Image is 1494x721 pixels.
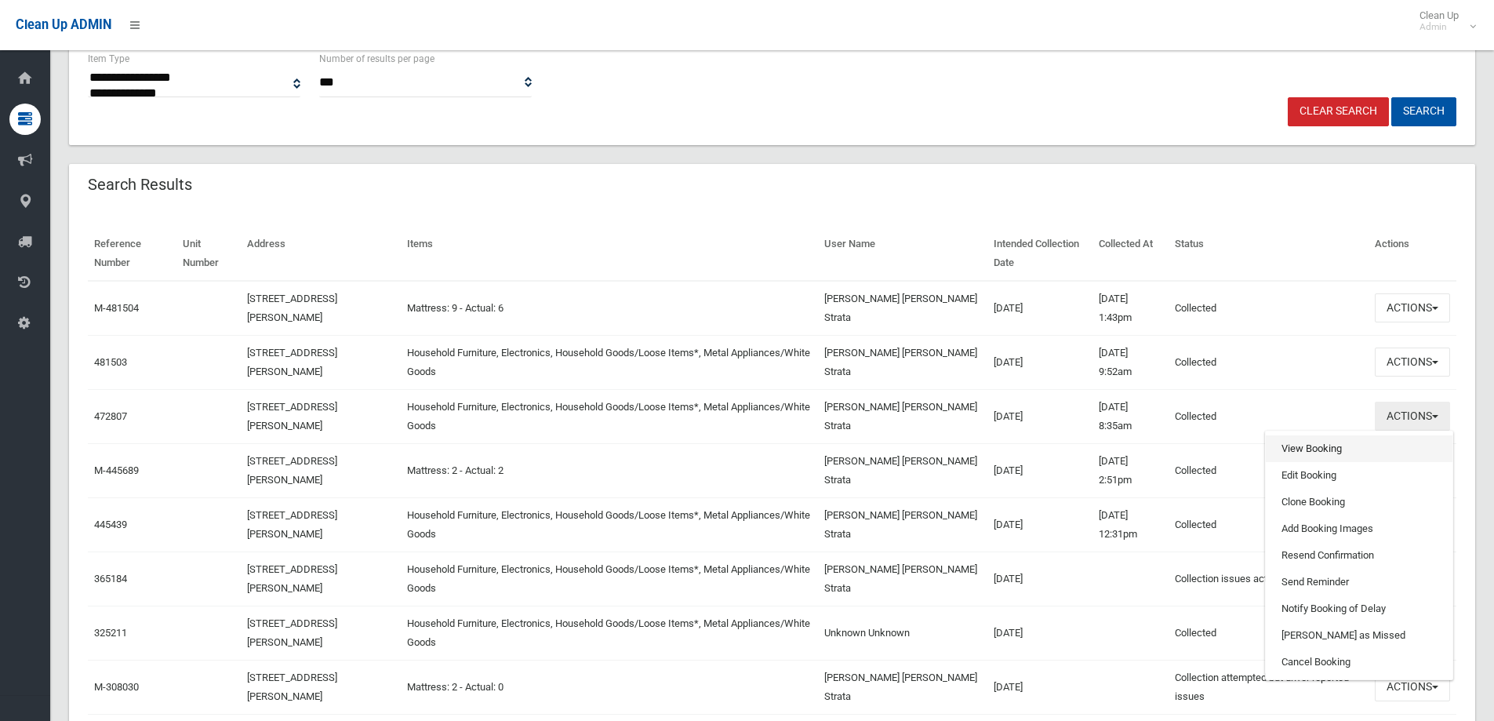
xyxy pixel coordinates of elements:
td: [DATE] [987,389,1092,443]
label: Item Type [88,50,129,67]
th: Intended Collection Date [987,227,1092,281]
td: [DATE] [987,606,1092,660]
td: [DATE] [987,660,1092,714]
a: 325211 [94,627,127,639]
a: Send Reminder [1266,569,1452,595]
th: Actions [1369,227,1456,281]
header: Search Results [69,169,211,200]
a: 481503 [94,356,127,368]
td: Household Furniture, Electronics, Household Goods/Loose Items*, Metal Appliances/White Goods [401,389,818,443]
td: [DATE] [987,281,1092,336]
button: Actions [1375,672,1450,701]
span: Clean Up ADMIN [16,17,111,32]
td: [DATE] [987,443,1092,497]
a: Edit Booking [1266,462,1452,489]
a: [STREET_ADDRESS][PERSON_NAME] [247,455,337,486]
label: Number of results per page [319,50,434,67]
td: Household Furniture, Electronics, Household Goods/Loose Items*, Metal Appliances/White Goods [401,552,818,606]
a: [STREET_ADDRESS][PERSON_NAME] [247,563,337,594]
td: [DATE] [987,497,1092,552]
a: M-481504 [94,302,139,314]
td: [DATE] 1:43pm [1092,281,1168,336]
td: [PERSON_NAME] [PERSON_NAME] Strata [818,552,987,606]
td: Mattress: 9 - Actual: 6 [401,281,818,336]
td: Mattress: 2 - Actual: 0 [401,660,818,714]
td: Collected [1169,281,1369,336]
td: [DATE] 12:31pm [1092,497,1168,552]
a: [STREET_ADDRESS][PERSON_NAME] [247,401,337,432]
td: Mattress: 2 - Actual: 2 [401,443,818,497]
td: Collected [1169,389,1369,443]
td: Collection issues actioned [1169,552,1369,606]
span: Clean Up [1412,9,1474,33]
a: Notify Booking of Delay [1266,595,1452,622]
td: [PERSON_NAME] [PERSON_NAME] Strata [818,389,987,443]
td: Collected [1169,606,1369,660]
td: [DATE] [987,552,1092,606]
td: [PERSON_NAME] [PERSON_NAME] Strata [818,443,987,497]
a: [STREET_ADDRESS][PERSON_NAME] [247,509,337,540]
a: [STREET_ADDRESS][PERSON_NAME] [247,617,337,648]
a: [STREET_ADDRESS][PERSON_NAME] [247,347,337,377]
a: 472807 [94,410,127,422]
td: [DATE] [987,335,1092,389]
a: [PERSON_NAME] as Missed [1266,622,1452,649]
a: Add Booking Images [1266,515,1452,542]
th: Unit Number [176,227,241,281]
a: M-308030 [94,681,139,693]
a: Cancel Booking [1266,649,1452,675]
th: Collected At [1092,227,1168,281]
td: Household Furniture, Electronics, Household Goods/Loose Items*, Metal Appliances/White Goods [401,497,818,552]
button: Actions [1375,402,1450,431]
td: Household Furniture, Electronics, Household Goods/Loose Items*, Metal Appliances/White Goods [401,335,818,389]
th: Status [1169,227,1369,281]
a: 365184 [94,573,127,584]
a: 445439 [94,519,127,530]
a: Clone Booking [1266,489,1452,515]
a: [STREET_ADDRESS][PERSON_NAME] [247,293,337,323]
td: [PERSON_NAME] [PERSON_NAME] Strata [818,660,987,714]
td: Unknown Unknown [818,606,987,660]
small: Admin [1419,21,1459,33]
td: Collected [1169,335,1369,389]
button: Actions [1375,348,1450,377]
a: [STREET_ADDRESS][PERSON_NAME] [247,672,337,702]
td: Collected [1169,443,1369,497]
a: Clear Search [1288,97,1389,126]
td: [PERSON_NAME] [PERSON_NAME] Strata [818,335,987,389]
button: Search [1391,97,1456,126]
td: [PERSON_NAME] [PERSON_NAME] Strata [818,281,987,336]
a: View Booking [1266,435,1452,462]
td: Collected [1169,497,1369,552]
td: Household Furniture, Electronics, Household Goods/Loose Items*, Metal Appliances/White Goods [401,606,818,660]
th: Address [241,227,401,281]
td: [DATE] 9:52am [1092,335,1168,389]
td: [DATE] 8:35am [1092,389,1168,443]
th: Items [401,227,818,281]
th: User Name [818,227,987,281]
td: Collection attempted but driver reported issues [1169,660,1369,714]
td: [DATE] 2:51pm [1092,443,1168,497]
a: M-445689 [94,464,139,476]
td: [PERSON_NAME] [PERSON_NAME] Strata [818,497,987,552]
th: Reference Number [88,227,176,281]
a: Resend Confirmation [1266,542,1452,569]
button: Actions [1375,293,1450,322]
